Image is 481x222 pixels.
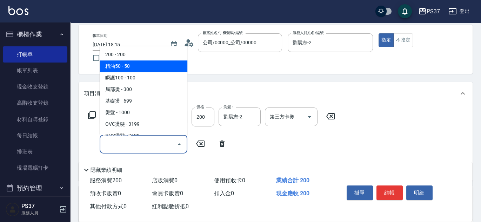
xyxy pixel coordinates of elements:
[166,37,182,53] button: Choose date, selected date is 2025-09-04
[93,33,107,38] label: 帳單日期
[174,139,185,150] button: Close
[3,179,67,197] button: 預約管理
[3,144,67,160] a: 排班表
[100,49,187,60] span: 200 - 200
[8,6,28,15] img: Logo
[90,177,122,184] span: 服務消費 200
[398,4,412,18] button: save
[152,203,189,210] span: 紅利點數折抵 0
[379,33,394,47] button: 指定
[223,104,234,110] label: 洗髮-1
[100,130,187,142] span: OVC燙髮 - 3699
[100,72,187,84] span: 瞬護100 - 100
[276,177,309,184] span: 業績合計 200
[276,190,309,197] span: 現金應收 200
[3,128,67,144] a: 每日結帳
[79,82,473,105] div: 項目消費
[152,190,183,197] span: 會員卡販賣 0
[214,177,245,184] span: 使用預收卡 0
[100,84,187,95] span: 局部燙 - 300
[100,107,187,118] span: 燙髮 - 1000
[203,30,243,35] label: 顧客姓名/手機號碼/編號
[21,210,57,216] p: 服務人員
[415,4,443,19] button: PS37
[376,185,403,200] button: 結帳
[214,190,234,197] span: 扣入金 0
[152,177,178,184] span: 店販消費 0
[3,46,67,63] a: 打帳單
[393,33,413,47] button: 不指定
[293,30,323,35] label: 服務人員姓名/編號
[6,202,20,216] img: Person
[90,190,121,197] span: 預收卡販賣 0
[100,95,187,107] span: 基礎燙 - 699
[3,160,67,176] a: 現場電腦打卡
[3,25,67,44] button: 櫃檯作業
[406,185,433,200] button: 明細
[100,60,187,72] span: 精油50 - 50
[90,203,127,210] span: 其他付款方式 0
[3,63,67,79] a: 帳單列表
[3,111,67,128] a: 材料自購登錄
[84,90,105,97] p: 項目消費
[196,104,204,110] label: 價格
[3,95,67,111] a: 高階收支登錄
[427,7,440,16] div: PS37
[3,79,67,95] a: 現金收支登錄
[91,166,122,174] p: 隱藏業績明細
[304,111,315,123] button: Open
[347,185,373,200] button: 掛單
[93,39,163,51] input: YYYY/MM/DD hh:mm
[446,5,473,18] button: 登出
[21,203,57,210] h5: PS37
[100,118,187,130] span: OVC燙髮 - 3199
